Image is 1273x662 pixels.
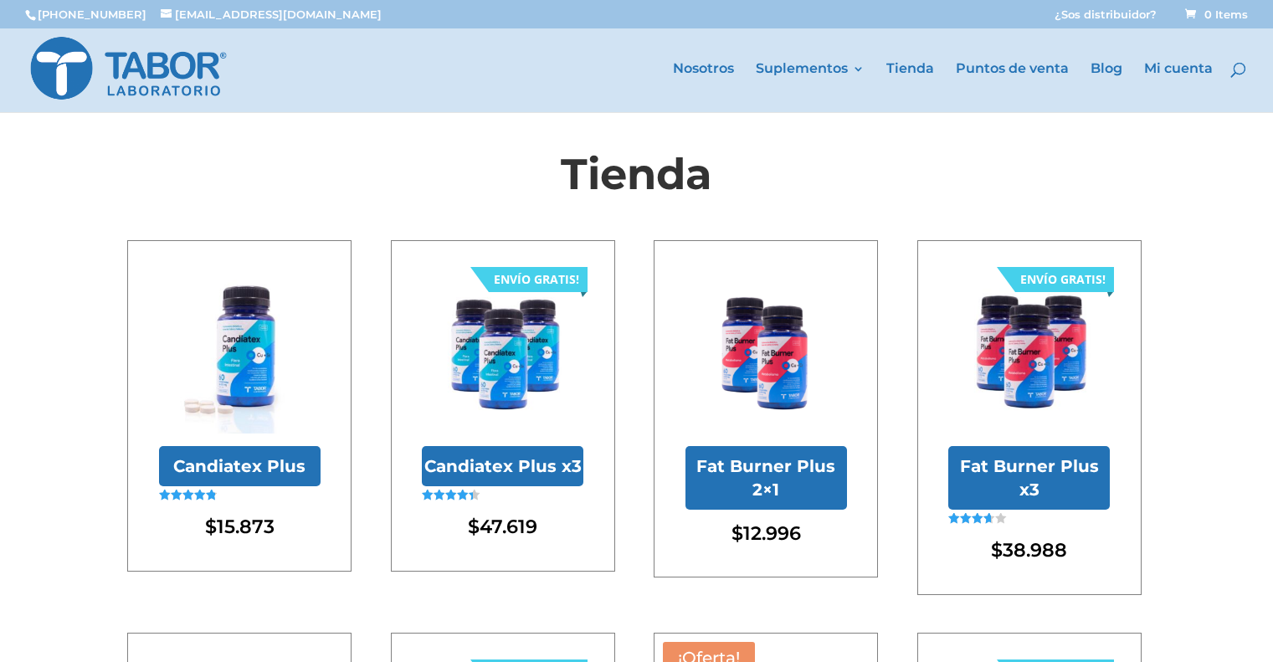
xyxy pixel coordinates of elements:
[205,515,275,538] bdi: 15.873
[38,8,146,21] a: [PHONE_NUMBER]
[468,515,537,538] bdi: 47.619
[685,271,847,546] a: Fat Burner Plus 2x1Fat Burner Plus 2×1 $12.996
[673,63,734,112] a: Nosotros
[948,446,1110,510] h2: Fat Burner Plus x3
[948,513,991,572] span: Valorado en de 5
[159,490,217,500] div: Valorado en 4.85 de 5
[685,271,847,433] img: Fat Burner Plus 2x1
[159,271,321,433] img: Candiatex Plus con pastillas
[161,8,382,21] a: [EMAIL_ADDRESS][DOMAIN_NAME]
[205,515,217,538] span: $
[685,446,847,510] h2: Fat Burner Plus 2×1
[1091,63,1122,112] a: Blog
[422,271,583,433] img: Candiatex Plus x3
[991,538,1003,562] span: $
[1182,8,1248,21] a: 0 Items
[127,144,1146,213] h1: Tienda
[991,538,1067,562] bdi: 38.988
[422,271,583,540] a: Candiatex Plus x3 ENVÍO GRATIS! Candiatex Plus x3Valorado en 4.36 de 5 $47.619
[756,63,865,112] a: Suplementos
[1185,8,1248,21] span: 0 Items
[1055,9,1157,28] a: ¿Sos distribuidor?
[731,521,801,545] bdi: 12.996
[948,513,1006,524] div: Valorado en 3.67 de 5
[731,521,743,545] span: $
[422,490,473,549] span: Valorado en de 5
[468,515,480,538] span: $
[1144,63,1213,112] a: Mi cuenta
[422,490,480,500] div: Valorado en 4.36 de 5
[159,490,215,538] span: Valorado en de 5
[159,271,321,540] a: Candiatex Plus con pastillasCandiatex PlusValorado en 4.85 de 5 $15.873
[422,446,583,486] h2: Candiatex Plus x3
[886,63,934,112] a: Tienda
[956,63,1069,112] a: Puntos de venta
[948,271,1110,433] img: Fat Burner Plus x3
[1020,267,1106,292] div: ENVÍO GRATIS!
[948,271,1110,563] a: Fat Burner Plus x3 ENVÍO GRATIS! Fat Burner Plus x3Valorado en 3.67 de 5 $38.988
[159,446,321,486] h2: Candiatex Plus
[28,33,228,103] img: Laboratorio Tabor
[494,267,579,292] div: ENVÍO GRATIS!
